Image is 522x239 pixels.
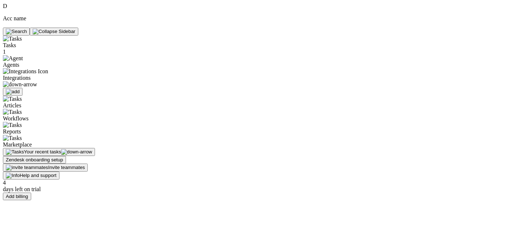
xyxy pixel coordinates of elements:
button: Zendesk onboarding setup [3,156,66,164]
img: Search [6,29,27,34]
span: Reports [3,128,21,135]
img: Agent [3,55,23,62]
img: Tasks [6,149,24,155]
span: Marketplace [3,141,32,148]
span: Integrations [3,75,99,88]
img: Tasks [3,36,22,42]
img: Tasks [3,122,22,128]
img: Integrations Icon [3,68,48,75]
span: 1 [3,49,6,55]
img: down-arrow [3,81,37,88]
button: Help and support [3,172,59,180]
img: invite teammates [6,165,48,170]
span: Agents [3,62,19,68]
button: Your recent tasks [3,148,95,156]
span: Invite teammates [48,165,85,170]
span: Your recent tasks [24,149,61,154]
img: add [6,89,20,95]
span: days left on trial [3,186,41,192]
button: Invite teammates [3,164,88,172]
span: Articles [3,102,21,108]
button: Add billing [3,193,31,200]
img: Tasks [3,96,22,102]
span: D [3,3,7,9]
img: Tasks [3,135,22,141]
p: Acc name [3,15,99,22]
div: 4 [3,180,99,186]
img: Tasks [3,109,22,115]
span: Help and support [20,173,57,178]
img: Info [6,173,20,178]
img: Collapse Sidebar [33,29,75,34]
span: Workflows [3,115,29,121]
span: Tasks [3,42,16,48]
img: down-arrow [61,149,92,155]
